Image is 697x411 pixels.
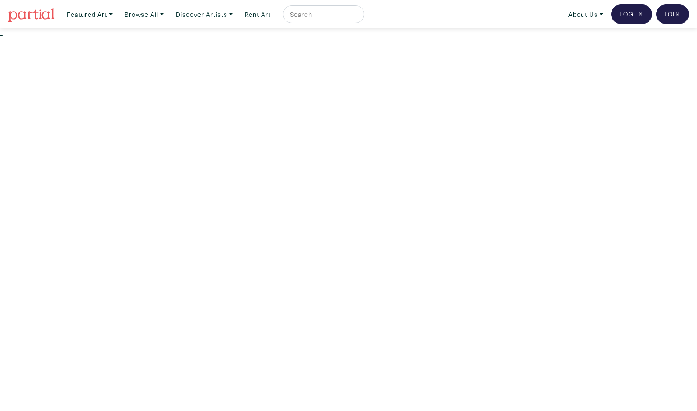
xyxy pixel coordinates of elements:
a: Browse All [121,5,168,24]
a: About Us [564,5,607,24]
a: Join [656,4,689,24]
a: Featured Art [63,5,117,24]
a: Rent Art [241,5,275,24]
a: Discover Artists [172,5,237,24]
a: Log In [611,4,652,24]
input: Search [289,9,356,20]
